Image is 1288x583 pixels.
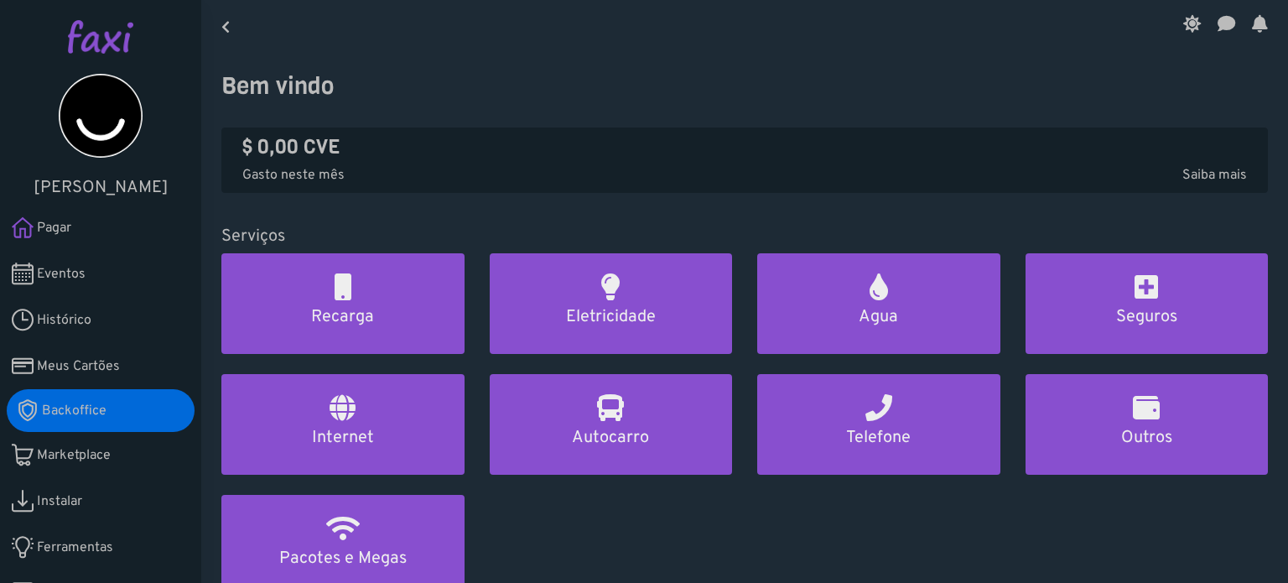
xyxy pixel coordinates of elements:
span: Eventos [37,264,86,284]
h5: Recarga [241,307,444,327]
span: Instalar [37,492,82,512]
a: Agua [757,253,1000,354]
h3: Bem vindo [221,72,1268,101]
a: $ 0,00 CVE Gasto neste mêsSaiba mais [242,135,1247,186]
h5: [PERSON_NAME] [25,178,176,198]
h5: Eletricidade [510,307,713,327]
h5: Seguros [1046,307,1249,327]
a: Recarga [221,253,465,354]
h5: Telefone [777,428,980,448]
h5: Internet [241,428,444,448]
p: Gasto neste mês [242,165,1247,185]
h5: Autocarro [510,428,713,448]
h5: Outros [1046,428,1249,448]
a: Backoffice [7,389,195,432]
span: Pagar [37,218,71,238]
a: Autocarro [490,374,733,475]
span: Histórico [37,310,91,331]
a: Seguros [1026,253,1269,354]
a: Outros [1026,374,1269,475]
h4: $ 0,00 CVE [242,135,1247,159]
a: [PERSON_NAME] [25,74,176,198]
span: Backoffice [42,401,106,421]
span: Saiba mais [1182,165,1247,185]
a: Telefone [757,374,1000,475]
span: Meus Cartões [37,357,120,377]
a: Eletricidade [490,253,733,354]
h5: Agua [777,307,980,327]
a: Internet [221,374,465,475]
h5: Serviços [221,226,1268,247]
span: Ferramentas [37,538,113,558]
span: Marketplace [37,445,111,466]
h5: Pacotes e Megas [241,549,444,569]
